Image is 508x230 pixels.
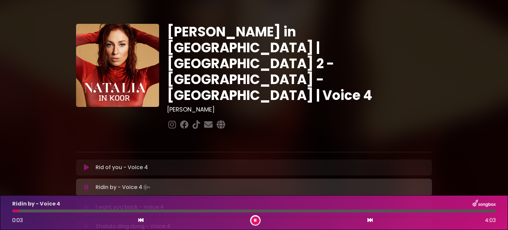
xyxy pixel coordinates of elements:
p: Rid of you - Voice 4 [96,163,148,171]
span: 0:03 [12,216,23,224]
h1: [PERSON_NAME] in [GEOGRAPHIC_DATA] | [GEOGRAPHIC_DATA] 2 - [GEOGRAPHIC_DATA] - [GEOGRAPHIC_DATA] ... [167,24,432,103]
p: Ridin by - Voice 4 [96,183,151,192]
span: 4:03 [485,216,496,224]
p: Ridin by - Voice 4 [12,200,60,208]
img: songbox-logo-white.png [473,200,496,208]
img: waveform4.gif [142,183,151,192]
h3: [PERSON_NAME] [167,106,432,113]
img: YTVS25JmS9CLUqXqkEhs [76,24,159,107]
